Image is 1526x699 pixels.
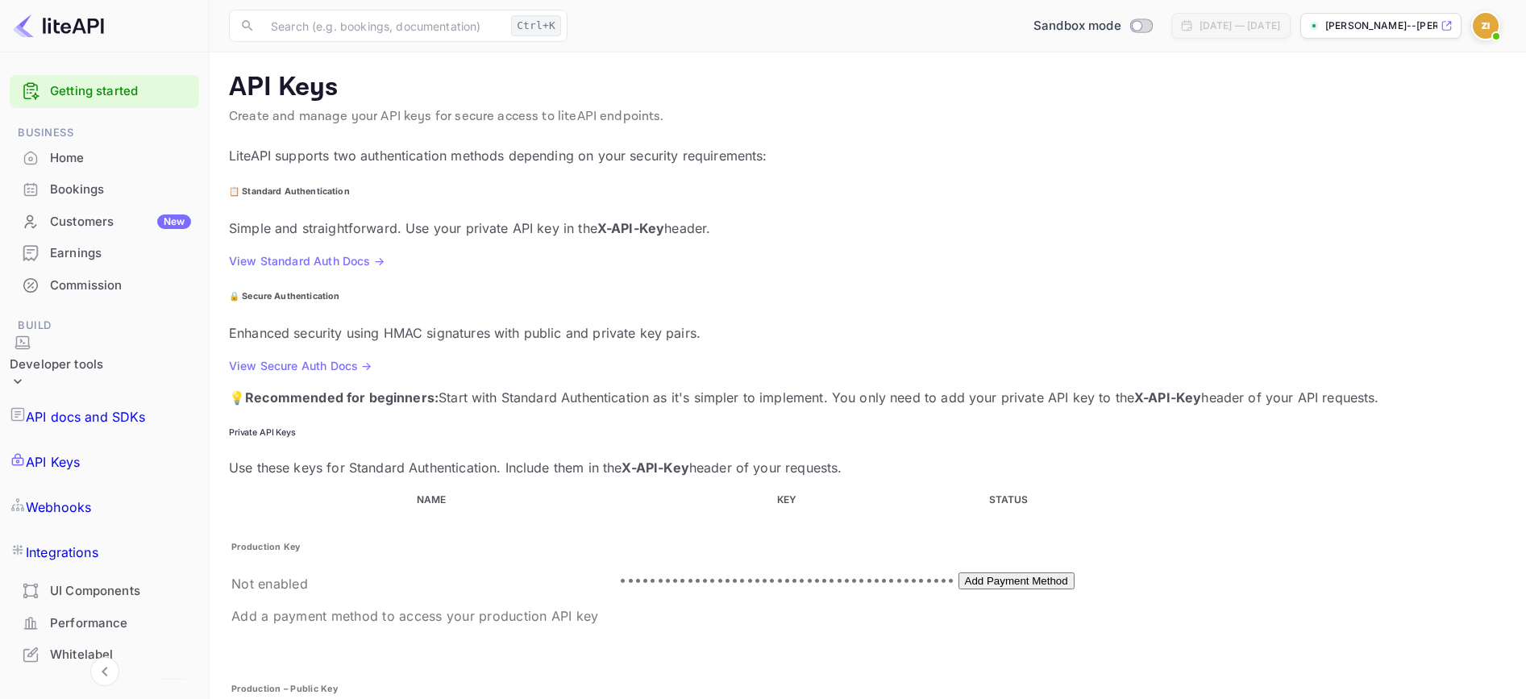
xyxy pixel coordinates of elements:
[50,277,191,295] div: Commission
[231,492,617,508] th: NAME
[1325,19,1437,33] p: [PERSON_NAME]--[PERSON_NAME]-.nuitee.link
[10,143,199,173] a: Home
[10,485,199,530] a: Webhooks
[50,614,191,633] div: Performance
[231,606,616,626] p: Add a payment method to access your production API key
[1200,19,1280,33] div: [DATE] — [DATE]
[231,683,616,696] h6: Production – Public Key
[10,238,199,268] a: Earnings
[50,181,191,199] div: Bookings
[231,541,616,554] h6: Production Key
[10,206,199,236] a: CustomersNew
[231,574,616,593] div: Not enabled
[50,582,191,601] div: UI Components
[10,356,103,374] div: Developer tools
[26,543,98,562] p: Integrations
[229,254,385,268] a: View Standard Auth Docs →
[619,570,954,589] p: •••••••••••••••••••••••••••••••••••••••••••••
[10,576,199,605] a: UI Components
[10,270,199,302] div: Commission
[50,82,191,101] a: Getting started
[50,646,191,664] div: Whitelabel
[26,497,91,517] p: Webhooks
[10,335,103,395] div: Developer tools
[958,572,1075,589] button: Add Payment Method
[10,439,199,485] a: API Keys
[10,174,199,206] div: Bookings
[245,389,439,406] strong: Recommended for beginners:
[229,107,1507,127] p: Create and manage your API keys for secure access to liteAPI endpoints.
[10,238,199,269] div: Earnings
[10,143,199,174] div: Home
[229,427,1507,438] h6: Private API Keys
[229,218,1507,238] p: Simple and straightforward. Use your private API key in the header.
[10,174,199,204] a: Bookings
[1027,17,1158,35] div: Switch to Production mode
[1134,389,1201,406] strong: X-API-Key
[10,75,199,108] div: Getting started
[50,244,191,263] div: Earnings
[229,72,1507,104] p: API Keys
[618,492,955,508] th: KEY
[26,452,80,472] p: API Keys
[10,394,199,439] a: API docs and SDKs
[10,576,199,607] div: UI Components
[10,608,199,638] a: Performance
[958,572,1075,588] a: Add Payment Method
[10,608,199,639] div: Performance
[90,657,119,686] button: Collapse navigation
[958,492,1075,508] th: STATUS
[622,460,688,476] strong: X-API-Key
[157,214,191,229] div: New
[10,639,199,671] div: Whitelabel
[50,213,191,231] div: Customers
[229,290,1507,303] h6: 🔒 Secure Authentication
[597,220,664,236] strong: X-API-Key
[13,13,104,39] img: LiteAPI logo
[229,388,1507,407] p: 💡 Start with Standard Authentication as it's simpler to implement. You only need to add your priv...
[1473,13,1499,39] img: Zev Isakov
[511,15,561,36] div: Ctrl+K
[10,270,199,300] a: Commission
[10,206,199,238] div: CustomersNew
[10,530,199,575] a: Integrations
[229,359,372,372] a: View Secure Auth Docs →
[261,10,505,42] input: Search (e.g. bookings, documentation)
[1033,17,1121,35] span: Sandbox mode
[50,149,191,168] div: Home
[10,124,199,142] span: Business
[229,458,1507,477] p: Use these keys for Standard Authentication. Include them in the header of your requests.
[10,317,199,335] span: Build
[229,146,1507,165] p: LiteAPI supports two authentication methods depending on your security requirements:
[229,185,1507,198] h6: 📋 Standard Authentication
[26,407,146,426] p: API docs and SDKs
[10,639,199,669] a: Whitelabel
[229,323,1507,343] p: Enhanced security using HMAC signatures with public and private key pairs.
